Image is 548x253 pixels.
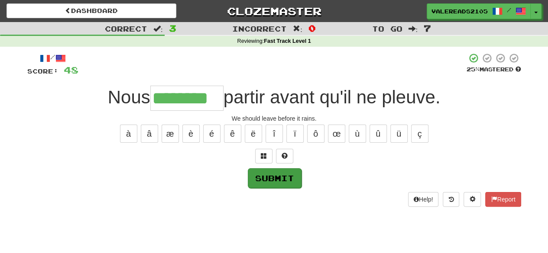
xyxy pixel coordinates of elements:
div: We should leave before it rains. [27,114,521,123]
button: ë [245,125,262,143]
button: é [203,125,220,143]
span: Correct [105,24,147,33]
button: Round history (alt+y) [443,192,459,207]
span: : [408,25,418,32]
span: partir avant qu'il ne pleuve. [224,87,441,107]
span: 25 % [467,66,480,73]
button: è [182,125,200,143]
span: 0 [308,23,316,33]
button: Help! [408,192,439,207]
button: æ [162,125,179,143]
button: ê [224,125,241,143]
span: Nous [108,87,150,107]
button: û [370,125,387,143]
div: / [27,53,78,64]
a: Clozemaster [189,3,359,19]
button: œ [328,125,345,143]
span: To go [372,24,402,33]
a: Dashboard [6,3,176,18]
button: ç [411,125,428,143]
button: ô [307,125,324,143]
span: valereads2105 [431,7,488,15]
button: î [266,125,283,143]
div: Mastered [467,66,521,74]
button: ï [286,125,304,143]
a: valereads2105 / [427,3,531,19]
button: â [141,125,158,143]
span: 3 [169,23,176,33]
span: / [507,7,511,13]
span: Score: [27,67,58,75]
strong: Fast Track Level 1 [264,38,311,44]
span: : [293,25,302,32]
button: ü [390,125,408,143]
span: 7 [424,23,431,33]
span: 48 [64,64,78,75]
button: Single letter hint - you only get 1 per sentence and score half the points! alt+h [276,149,293,163]
button: Submit [248,168,302,188]
button: Report [485,192,521,207]
span: Incorrect [232,24,287,33]
button: Switch sentence to multiple choice alt+p [255,149,272,163]
span: : [153,25,163,32]
button: à [120,125,137,143]
button: ù [349,125,366,143]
